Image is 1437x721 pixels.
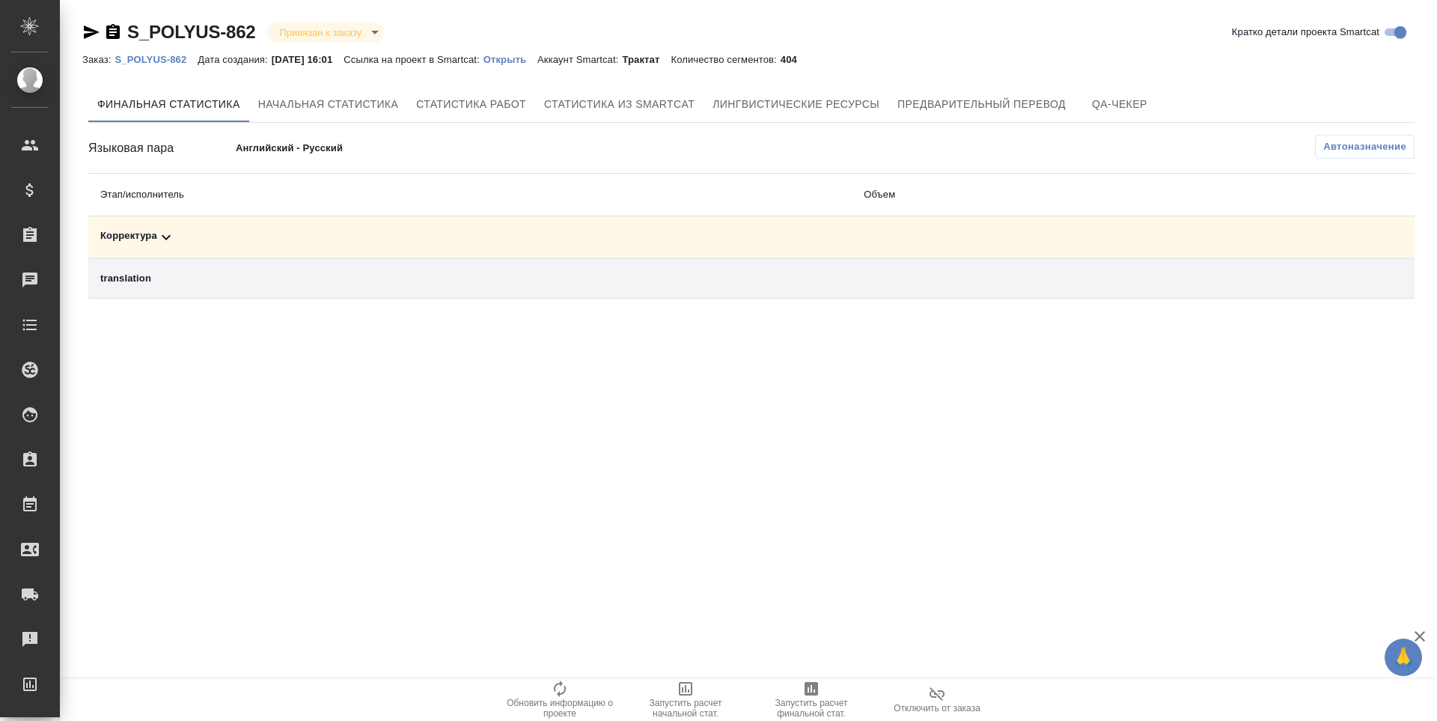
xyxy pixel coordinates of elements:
span: Начальная статистика [258,95,399,114]
p: 404 [781,54,808,65]
p: Английский - Русский [236,141,531,156]
button: 🙏 [1385,639,1422,676]
p: Количество сегментов: [671,54,781,65]
th: Объем [852,174,1245,216]
p: Трактат [622,54,671,65]
span: QA-чекер [1084,95,1156,114]
a: S_POLYUS-862 [115,52,198,65]
span: Статистика работ [416,95,526,114]
span: Лингвистические ресурсы [713,95,879,114]
p: Открыть [483,54,537,65]
button: Привязан к заказу [275,26,365,39]
div: Toggle Row Expanded [100,228,840,246]
span: Автоназначение [1323,139,1406,154]
div: Привязан к заказу [267,22,383,43]
div: translation [100,271,840,286]
span: 🙏 [1391,642,1416,673]
div: Языковая пара [88,139,236,157]
p: Ссылка на проект в Smartcat: [344,54,483,65]
a: S_POLYUS-862 [127,22,255,42]
th: Этап/исполнитель [88,174,852,216]
button: Скопировать ссылку [104,23,122,41]
span: Кратко детали проекта Smartcat [1232,25,1379,40]
button: Автоназначение [1315,135,1415,159]
p: S_POLYUS-862 [115,54,198,65]
p: Дата создания: [198,54,271,65]
a: Открыть [483,52,537,65]
span: Предварительный перевод [897,95,1066,114]
span: Финальная статистика [97,95,240,114]
button: Скопировать ссылку для ЯМессенджера [82,23,100,41]
p: Заказ: [82,54,115,65]
p: Аккаунт Smartcat: [537,54,622,65]
p: [DATE] 16:01 [272,54,344,65]
span: Статистика из Smartcat [544,95,695,114]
